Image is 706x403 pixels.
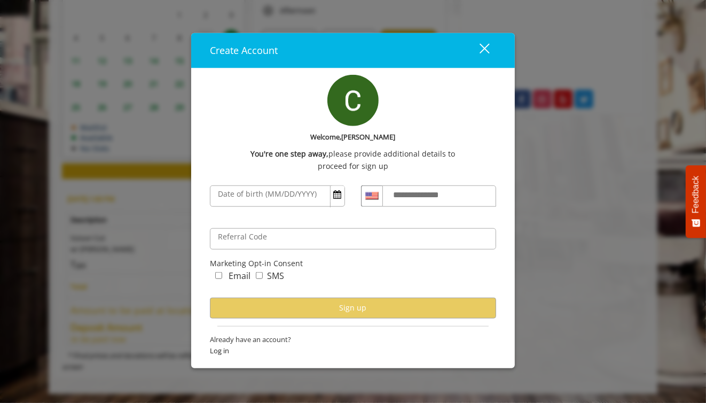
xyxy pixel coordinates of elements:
[256,272,263,279] input: marketing_sms_concern
[267,269,284,283] label: SMS
[213,231,272,243] label: Referral Code
[210,148,496,160] div: please provide additional details to
[460,40,496,61] button: close dialog
[691,176,701,213] span: Feedback
[210,298,496,319] button: Sign up
[210,185,345,207] input: DateOfBirth
[327,75,379,126] img: profile-pic
[331,186,344,204] button: Open Calendar
[686,165,706,238] button: Feedback - Show survey
[210,160,496,172] div: proceed for sign up
[213,188,322,200] label: Date of birth (MM/DD/YYYY)
[210,44,278,57] span: Create Account
[229,269,250,283] label: Email
[467,43,489,59] div: close dialog
[210,345,496,356] span: Log in
[210,334,496,345] span: Already have an account?
[311,131,396,143] b: Welcome,[PERSON_NAME]
[210,258,496,269] div: Marketing Opt-in Consent
[361,185,382,207] div: Country
[215,272,222,279] input: marketing_email_concern
[210,228,496,250] input: ReferralCode
[251,148,329,160] b: You're one step away,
